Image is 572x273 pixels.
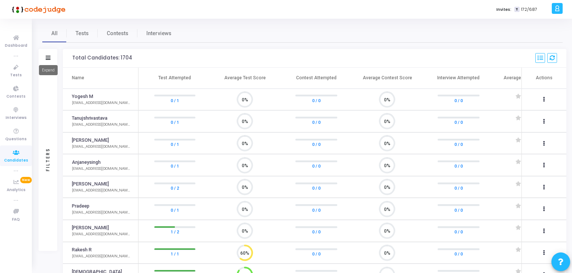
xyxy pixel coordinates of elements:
[39,65,58,75] div: Expand
[72,181,109,188] a: [PERSON_NAME]
[146,30,171,37] span: Interviews
[454,141,463,148] a: 0 / 0
[72,210,131,215] div: [EMAIL_ADDRESS][DOMAIN_NAME]
[171,250,179,258] a: 1 / 1
[72,74,84,81] div: Name
[72,203,89,210] a: Pradeep
[514,7,519,12] span: T
[7,187,25,193] span: Analytics
[454,119,463,126] a: 0 / 0
[5,136,27,142] span: Questions
[171,228,179,236] a: 1 / 2
[521,68,566,89] th: Actions
[72,254,131,259] div: [EMAIL_ADDRESS][DOMAIN_NAME]
[9,2,66,17] img: logo
[72,159,101,166] a: Anjaneysingh
[72,137,109,144] a: [PERSON_NAME]
[4,157,28,164] span: Candidates
[521,6,537,13] span: 172/687
[454,184,463,192] a: 0 / 0
[312,184,320,192] a: 0 / 0
[423,68,494,89] th: Interview Attempted
[72,188,131,193] div: [EMAIL_ADDRESS][DOMAIN_NAME]
[312,96,320,104] a: 0 / 0
[45,118,51,200] div: Filters
[312,141,320,148] a: 0 / 0
[107,30,128,37] span: Contests
[515,144,544,150] div: 0
[5,43,27,49] span: Dashboard
[515,209,544,216] div: 0
[171,184,179,192] a: 0 / 2
[312,162,320,170] a: 0 / 0
[454,162,463,170] a: 0 / 0
[171,96,179,104] a: 0 / 1
[312,119,320,126] a: 0 / 0
[72,224,109,231] a: [PERSON_NAME]
[6,93,25,100] span: Contests
[20,177,32,183] span: New
[312,250,320,258] a: 0 / 0
[515,254,544,260] div: 0
[72,144,131,150] div: [EMAIL_ADDRESS][DOMAIN_NAME]
[515,100,544,106] div: 0
[454,206,463,214] a: 0 / 0
[76,30,89,37] span: Tests
[171,119,179,126] a: 0 / 1
[515,122,544,128] div: 0
[72,115,107,122] a: Tanujshrivastava
[51,30,58,37] span: All
[210,68,281,89] th: Average Test Score
[6,115,27,121] span: Interviews
[454,250,463,258] a: 0 / 0
[352,68,423,89] th: Average Contest Score
[312,206,320,214] a: 0 / 0
[494,68,565,89] th: Average Interview Rating
[72,122,131,128] div: [EMAIL_ADDRESS][DOMAIN_NAME]
[515,231,544,238] div: 0
[171,162,179,170] a: 0 / 1
[454,228,463,236] a: 0 / 0
[312,228,320,236] a: 0 / 0
[171,206,179,214] a: 0 / 1
[139,68,210,89] th: Test Attempted
[72,231,131,237] div: [EMAIL_ADDRESS][DOMAIN_NAME]
[12,217,20,223] span: FAQ
[72,100,131,106] div: [EMAIL_ADDRESS][DOMAIN_NAME]
[10,72,22,79] span: Tests
[72,55,132,61] div: Total Candidates: 1704
[72,246,92,254] a: Rakesh R
[72,93,93,100] a: Yogesh M
[171,141,179,148] a: 0 / 1
[281,68,352,89] th: Contest Attempted
[515,166,544,172] div: 0
[454,96,463,104] a: 0 / 0
[496,6,511,13] label: Invites:
[515,188,544,194] div: 0
[72,166,131,172] div: [EMAIL_ADDRESS][DOMAIN_NAME]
